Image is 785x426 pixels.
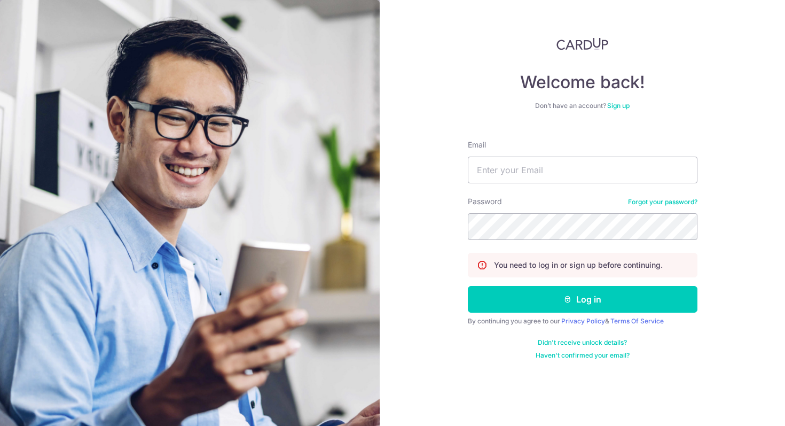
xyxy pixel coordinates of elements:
[468,196,502,207] label: Password
[468,286,697,313] button: Log in
[468,102,697,110] div: Don’t have an account?
[536,351,630,360] a: Haven't confirmed your email?
[610,317,664,325] a: Terms Of Service
[468,157,697,183] input: Enter your Email
[628,198,697,206] a: Forgot your password?
[468,140,486,150] label: Email
[468,317,697,326] div: By continuing you agree to our &
[538,338,627,347] a: Didn't receive unlock details?
[468,72,697,93] h4: Welcome back!
[607,102,630,110] a: Sign up
[556,37,609,50] img: CardUp Logo
[494,260,663,270] p: You need to log in or sign up before continuing.
[561,317,605,325] a: Privacy Policy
